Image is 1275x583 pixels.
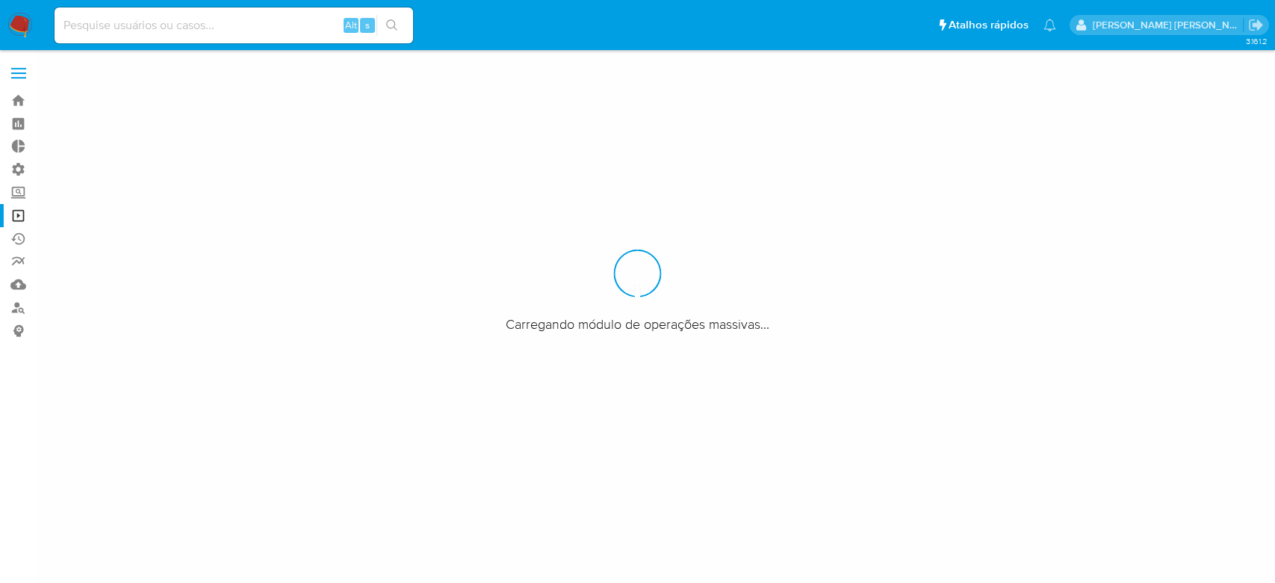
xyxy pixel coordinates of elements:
span: Carregando módulo de operações massivas... [506,315,769,333]
p: andrea.asantos@mercadopago.com.br [1093,18,1244,32]
input: Pesquise usuários ou casos... [55,16,413,35]
a: Notificações [1043,19,1056,31]
span: s [365,18,370,32]
span: Atalhos rápidos [949,17,1029,33]
button: search-icon [376,15,407,36]
a: Sair [1248,17,1264,33]
span: Alt [345,18,357,32]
